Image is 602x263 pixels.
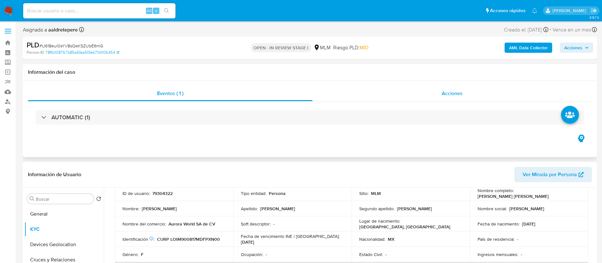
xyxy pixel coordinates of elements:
[28,69,592,75] h1: Información del caso
[155,8,157,14] span: s
[241,190,266,196] p: Tipo entidad :
[141,252,143,257] p: F
[96,196,101,203] button: Volver al orden por defecto
[504,25,548,34] div: Creado el: [DATE]
[24,237,104,252] button: Devices Geolocation
[552,8,588,14] p: alicia.aldreteperez@mercadolibre.com.mx
[24,206,104,222] button: General
[591,7,597,14] a: Salir
[241,206,258,211] p: Apellido :
[142,206,177,211] p: [PERSON_NAME]
[23,7,175,15] input: Buscar usuario o caso...
[564,43,582,53] span: Acciones
[241,239,254,245] p: [DATE]
[560,43,593,53] button: Acciones
[160,6,173,15] button: search-icon
[359,252,383,257] p: Estado Civil :
[122,236,155,242] p: Identificación :
[478,188,514,193] p: Nombre completo :
[523,167,577,182] span: Ver Mirada por Persona
[122,252,138,257] p: Género :
[39,43,103,49] span: # U618eul0sYV8sQeKSZUbE6mG
[517,236,518,242] p: -
[552,26,591,33] span: Vence en un mes
[27,40,39,50] b: PLD
[478,193,549,199] p: [PERSON_NAME] [PERSON_NAME]
[371,190,381,196] p: MLM
[241,221,271,227] p: Soft descriptor :
[251,43,311,52] p: OPEN - IN REVIEW STAGE I
[157,236,220,242] p: CURP LOIM900817MDFPXN00
[314,44,331,51] div: MLM
[550,25,551,34] span: -
[333,44,368,51] span: Riesgo PLD:
[28,171,81,178] h1: Información de Usuario
[359,190,368,196] p: Sitio :
[45,50,119,55] a: 78f6008767b85a5faa5f3eb704106454
[360,44,368,51] span: MID
[388,236,394,242] p: MX
[442,90,463,97] span: Acciones
[359,236,385,242] p: Nacionalidad :
[241,233,340,239] p: Fecha de vencimiento INE / [GEOGRAPHIC_DATA] :
[47,26,78,33] b: aaldretepere
[509,206,544,211] p: [PERSON_NAME]
[152,190,173,196] p: 79304322
[509,43,548,53] b: AML Data Collector
[36,196,91,202] input: Buscar
[397,206,432,211] p: [PERSON_NAME]
[490,7,526,14] span: Accesos rápidos
[269,190,286,196] p: Persona
[505,43,552,53] button: AML Data Collector
[514,167,592,182] button: Ver Mirada por Persona
[169,221,215,227] p: Aurora World SA de CV
[478,206,507,211] p: Nombre social :
[30,196,35,201] button: Buscar
[24,222,104,237] button: KYC
[23,26,78,33] span: Asignado a
[359,206,394,211] p: Segundo apellido :
[51,114,90,121] h3: AUTOMATIC (1)
[36,110,584,125] div: AUTOMATIC (1)
[521,252,522,257] p: -
[260,206,295,211] p: [PERSON_NAME]
[122,206,139,211] p: Nombre :
[385,252,387,257] p: -
[478,252,518,257] p: Ingresos mensuales :
[532,8,537,13] a: Notificaciones
[266,252,267,257] p: -
[359,224,450,230] p: [GEOGRAPHIC_DATA], [GEOGRAPHIC_DATA]
[359,218,400,224] p: Lugar de nacimiento :
[273,221,275,227] p: -
[241,252,263,257] p: Ocupación :
[27,50,44,55] b: Person ID
[122,190,150,196] p: ID de usuario :
[157,90,183,97] span: Eventos ( 1 )
[122,221,166,227] p: Nombre del comercio :
[478,221,519,227] p: Fecha de nacimiento :
[522,221,535,227] p: [DATE]
[147,8,152,14] span: Alt
[478,236,514,242] p: País de residencia :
